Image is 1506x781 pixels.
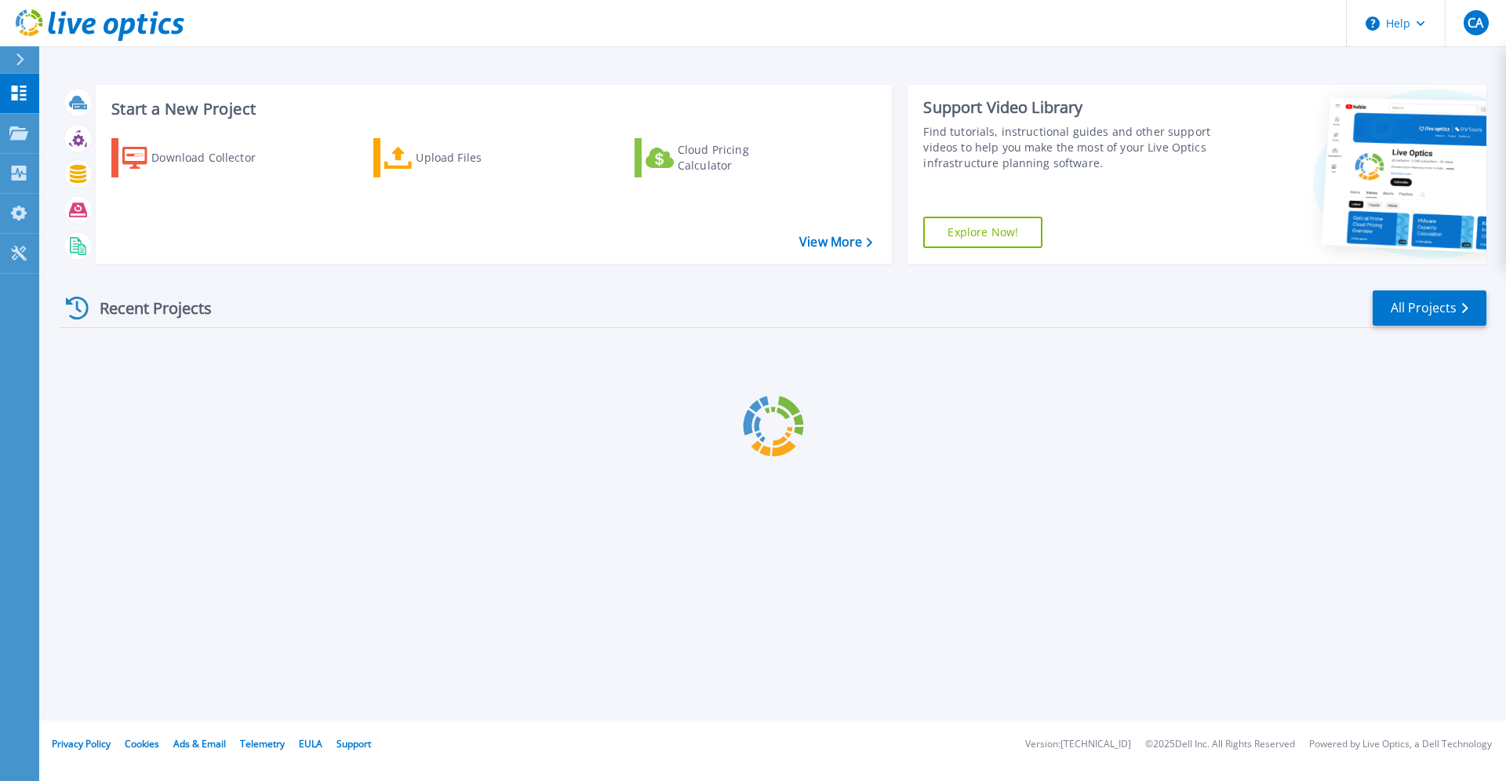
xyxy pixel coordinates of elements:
a: Privacy Policy [52,737,111,750]
a: Ads & Email [173,737,226,750]
a: Support [336,737,371,750]
div: Recent Projects [60,289,233,327]
a: Cookies [125,737,159,750]
a: View More [799,235,872,250]
a: All Projects [1373,290,1486,326]
span: CA [1468,16,1483,29]
li: Version: [TECHNICAL_ID] [1025,739,1131,750]
div: Support Video Library [923,97,1218,118]
li: Powered by Live Optics, a Dell Technology [1309,739,1492,750]
h3: Start a New Project [111,100,872,118]
div: Find tutorials, instructional guides and other support videos to help you make the most of your L... [923,124,1218,171]
a: Upload Files [373,138,548,177]
a: EULA [299,737,322,750]
li: © 2025 Dell Inc. All Rights Reserved [1145,739,1295,750]
div: Cloud Pricing Calculator [678,142,803,173]
div: Download Collector [151,142,277,173]
a: Telemetry [240,737,285,750]
div: Upload Files [416,142,541,173]
a: Cloud Pricing Calculator [635,138,809,177]
a: Download Collector [111,138,286,177]
a: Explore Now! [923,217,1042,248]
